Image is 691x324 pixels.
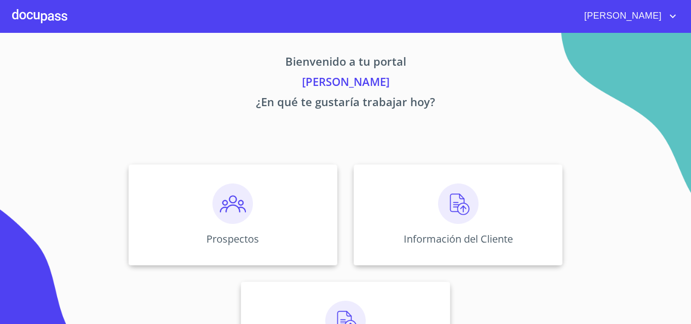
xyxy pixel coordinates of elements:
p: Bienvenido a tu portal [34,53,657,73]
p: ¿En qué te gustaría trabajar hoy? [34,94,657,114]
p: Prospectos [206,232,259,246]
img: carga.png [438,183,479,224]
span: [PERSON_NAME] [577,8,667,24]
p: [PERSON_NAME] [34,73,657,94]
button: account of current user [577,8,679,24]
p: Información del Cliente [404,232,513,246]
img: prospectos.png [212,183,253,224]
